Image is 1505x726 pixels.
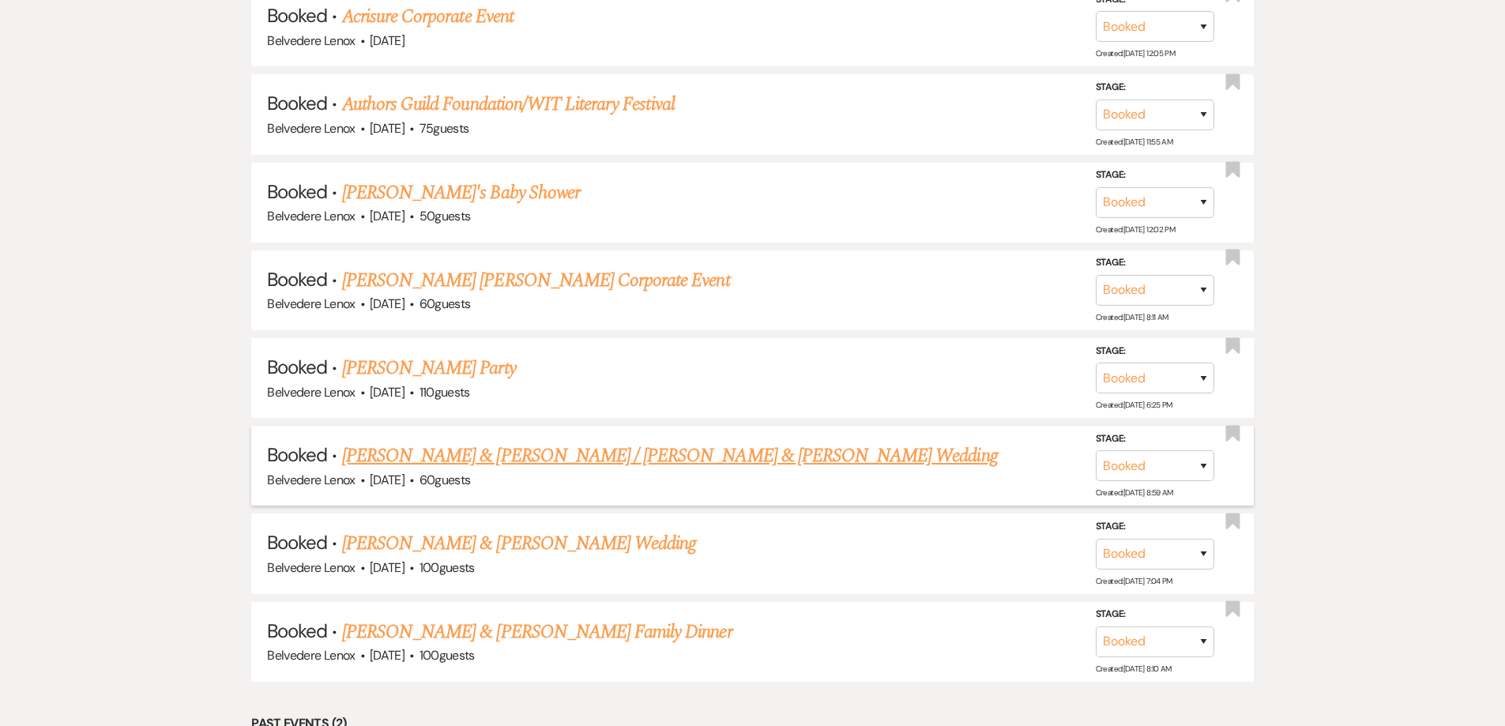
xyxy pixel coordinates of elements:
[267,647,355,664] span: Belvedere Lenox
[267,442,327,467] span: Booked
[342,2,514,31] a: Acrisure Corporate Event
[370,295,404,312] span: [DATE]
[1096,431,1214,448] label: Stage:
[1096,575,1172,585] span: Created: [DATE] 7:04 PM
[267,91,327,115] span: Booked
[267,179,327,204] span: Booked
[1096,342,1214,359] label: Stage:
[342,354,516,382] a: [PERSON_NAME] Party
[370,384,404,401] span: [DATE]
[1096,79,1214,96] label: Stage:
[420,384,470,401] span: 110 guests
[267,3,327,28] span: Booked
[1096,400,1172,410] span: Created: [DATE] 6:25 PM
[1096,606,1214,623] label: Stage:
[267,32,355,49] span: Belvedere Lenox
[370,647,404,664] span: [DATE]
[267,530,327,555] span: Booked
[342,90,675,118] a: Authors Guild Foundation/WIT Literary Festival
[267,619,327,643] span: Booked
[1096,137,1172,147] span: Created: [DATE] 11:55 AM
[420,120,469,137] span: 75 guests
[1096,487,1173,498] span: Created: [DATE] 8:59 AM
[1096,312,1168,322] span: Created: [DATE] 8:11 AM
[420,472,471,488] span: 60 guests
[370,559,404,576] span: [DATE]
[267,559,355,576] span: Belvedere Lenox
[342,179,580,207] a: [PERSON_NAME]'s Baby Shower
[370,32,404,49] span: [DATE]
[420,559,475,576] span: 100 guests
[370,208,404,224] span: [DATE]
[1096,224,1175,235] span: Created: [DATE] 12:02 PM
[267,208,355,224] span: Belvedere Lenox
[342,618,732,646] a: [PERSON_NAME] & [PERSON_NAME] Family Dinner
[1096,518,1214,536] label: Stage:
[1096,48,1175,58] span: Created: [DATE] 12:05 PM
[267,295,355,312] span: Belvedere Lenox
[420,647,475,664] span: 100 guests
[1096,254,1214,272] label: Stage:
[370,120,404,137] span: [DATE]
[370,472,404,488] span: [DATE]
[267,472,355,488] span: Belvedere Lenox
[420,208,471,224] span: 50 guests
[420,295,471,312] span: 60 guests
[342,529,696,558] a: [PERSON_NAME] & [PERSON_NAME] Wedding
[267,384,355,401] span: Belvedere Lenox
[342,266,730,295] a: [PERSON_NAME] [PERSON_NAME] Corporate Event
[267,355,327,379] span: Booked
[342,442,998,470] a: [PERSON_NAME] & [PERSON_NAME] / [PERSON_NAME] & [PERSON_NAME] Wedding
[267,267,327,292] span: Booked
[1096,664,1172,674] span: Created: [DATE] 8:10 AM
[267,120,355,137] span: Belvedere Lenox
[1096,167,1214,184] label: Stage:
